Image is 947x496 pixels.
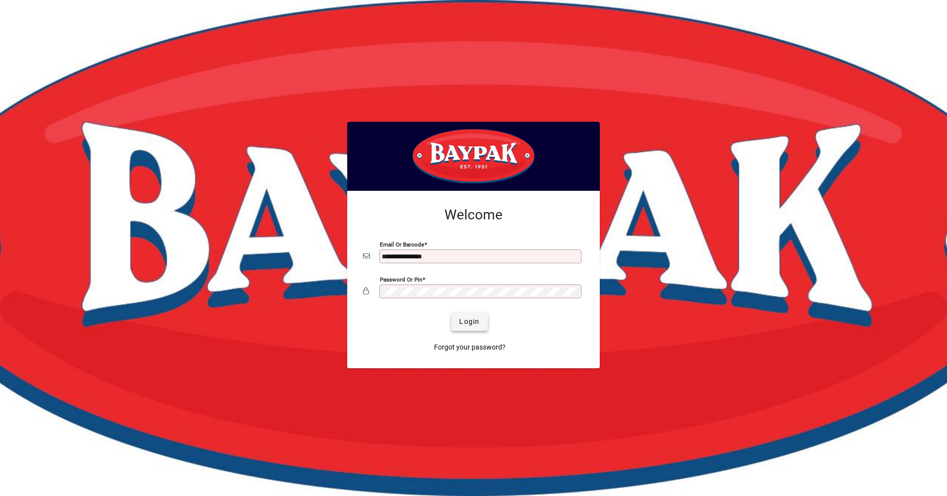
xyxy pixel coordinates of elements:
[380,241,424,248] mat-label: Email or Barcode
[459,317,479,327] span: Login
[380,276,422,283] mat-label: Password or Pin
[430,339,510,356] a: Forgot your password?
[434,342,506,353] span: Forgot your password?
[451,313,487,331] button: Login
[363,207,584,223] h2: Welcome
